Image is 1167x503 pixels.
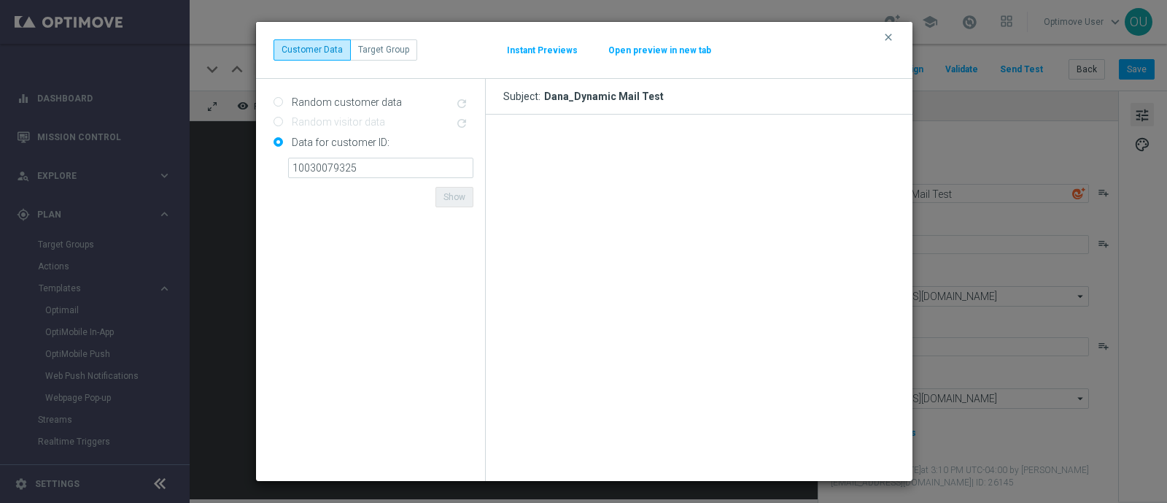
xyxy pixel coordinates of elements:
input: Enter ID [288,158,473,178]
button: Customer Data [274,39,351,60]
span: Subject: [503,90,544,103]
label: Data for customer ID: [288,136,389,149]
div: Dana_Dynamic Mail Test [544,90,664,103]
div: ... [274,39,417,60]
i: clear [883,31,894,43]
button: Instant Previews [506,45,578,56]
button: Show [435,187,473,207]
button: clear [882,31,899,44]
button: Target Group [350,39,417,60]
label: Random customer data [288,96,402,109]
button: Open preview in new tab [608,45,712,56]
label: Random visitor data [288,115,385,128]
